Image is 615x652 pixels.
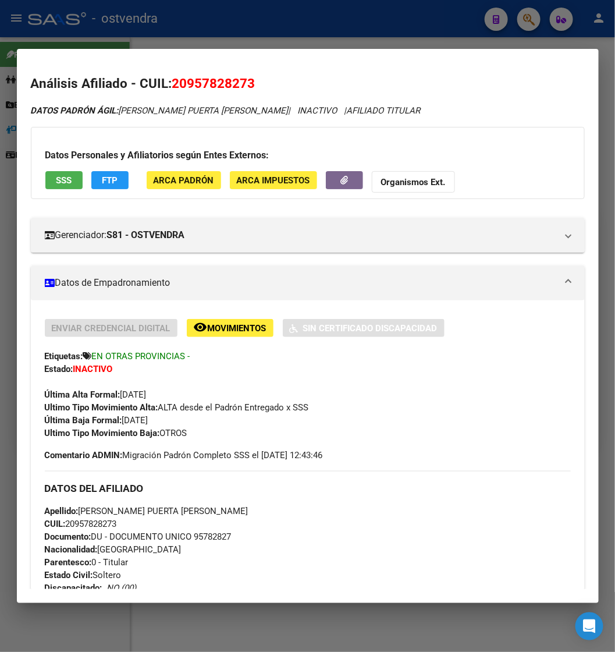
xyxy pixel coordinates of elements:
[31,105,289,116] span: [PERSON_NAME] PUERTA [PERSON_NAME]
[45,531,91,542] strong: Documento:
[208,323,266,334] span: Movimientos
[230,171,317,189] button: ARCA Impuestos
[45,402,158,413] strong: Ultimo Tipo Movimiento Alta:
[347,105,421,116] span: AFILIADO TITULAR
[45,557,92,568] strong: Parentesco:
[187,319,273,337] button: Movimientos
[45,544,98,555] strong: Nacionalidad:
[372,171,455,193] button: Organismos Ext.
[45,415,148,426] span: [DATE]
[107,228,185,242] strong: S81 - OSTVENDRA
[45,544,182,555] span: [GEOGRAPHIC_DATA]
[575,612,603,640] div: Open Intercom Messenger
[45,506,248,516] span: [PERSON_NAME] PUERTA [PERSON_NAME]
[45,531,232,542] span: DU - DOCUMENTO UNICO 95782827
[45,276,557,290] mat-panel-title: Datos de Empadronamiento
[45,506,79,516] strong: Apellido:
[45,402,309,413] span: ALTA desde el Padrón Entregado x SSS
[45,148,570,162] h3: Datos Personales y Afiliatorios según Entes Externos:
[45,570,93,580] strong: Estado Civil:
[56,175,72,186] span: SSS
[45,519,117,529] span: 20957828273
[45,557,129,568] span: 0 - Titular
[45,428,160,438] strong: Ultimo Tipo Movimiento Baja:
[45,171,83,189] button: SSS
[45,482,571,495] h3: DATOS DEL AFILIADO
[31,105,119,116] strong: DATOS PADRÓN ÁGIL:
[31,218,585,253] mat-expansion-panel-header: Gerenciador:S81 - OSTVENDRA
[45,570,122,580] span: Soltero
[45,450,123,460] strong: Comentario ADMIN:
[45,428,187,438] span: OTROS
[147,171,221,189] button: ARCA Padrón
[45,415,122,426] strong: Última Baja Formal:
[91,171,129,189] button: FTP
[45,351,83,362] strong: Etiquetas:
[303,323,438,334] span: Sin Certificado Discapacidad
[194,320,208,334] mat-icon: remove_red_eye
[31,74,585,94] h2: Análisis Afiliado - CUIL:
[172,76,255,91] span: 20957828273
[45,449,323,462] span: Migración Padrón Completo SSS el [DATE] 12:43:46
[45,389,120,400] strong: Última Alta Formal:
[154,175,214,186] span: ARCA Padrón
[45,519,66,529] strong: CUIL:
[381,177,446,187] strong: Organismos Ext.
[237,175,310,186] span: ARCA Impuestos
[31,105,421,116] i: | INACTIVO |
[45,364,73,374] strong: Estado:
[73,364,113,374] strong: INACTIVO
[107,583,137,593] i: NO (00)
[45,228,557,242] mat-panel-title: Gerenciador:
[92,351,190,362] span: EN OTRAS PROVINCIAS -
[52,323,170,334] span: Enviar Credencial Digital
[45,583,102,593] strong: Discapacitado:
[31,265,585,300] mat-expansion-panel-header: Datos de Empadronamiento
[45,319,177,337] button: Enviar Credencial Digital
[102,175,118,186] span: FTP
[283,319,445,337] button: Sin Certificado Discapacidad
[45,389,147,400] span: [DATE]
